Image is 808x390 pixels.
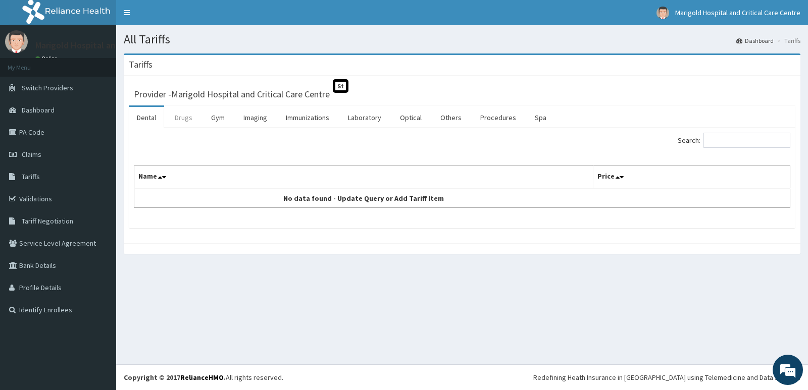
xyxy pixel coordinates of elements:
h1: All Tariffs [124,33,800,46]
a: Procedures [472,107,524,128]
a: Others [432,107,470,128]
p: Marigold Hospital and Critical Care Centre [35,41,199,50]
span: Claims [22,150,41,159]
span: Dashboard [22,105,55,115]
span: Tariff Negotiation [22,216,73,226]
a: Optical [392,107,430,128]
span: St [333,79,348,93]
a: Immunizations [278,107,337,128]
span: Switch Providers [22,83,73,92]
a: Dashboard [736,36,774,45]
li: Tariffs [775,36,800,45]
footer: All rights reserved. [116,364,808,390]
img: User Image [5,30,28,53]
a: Spa [527,107,554,128]
a: Imaging [235,107,275,128]
strong: Copyright © 2017 . [124,373,226,382]
img: User Image [656,7,669,19]
a: Online [35,55,60,62]
a: Dental [129,107,164,128]
th: Price [593,166,790,189]
div: Redefining Heath Insurance in [GEOGRAPHIC_DATA] using Telemedicine and Data Science! [533,372,800,382]
a: Gym [203,107,233,128]
h3: Provider - Marigold Hospital and Critical Care Centre [134,90,330,99]
a: RelianceHMO [180,373,224,382]
label: Search: [678,133,790,148]
a: Laboratory [340,107,389,128]
th: Name [134,166,593,189]
td: No data found - Update Query or Add Tariff Item [134,189,593,208]
h3: Tariffs [129,60,153,69]
span: Marigold Hospital and Critical Care Centre [675,8,800,17]
a: Drugs [167,107,200,128]
input: Search: [703,133,790,148]
span: Tariffs [22,172,40,181]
